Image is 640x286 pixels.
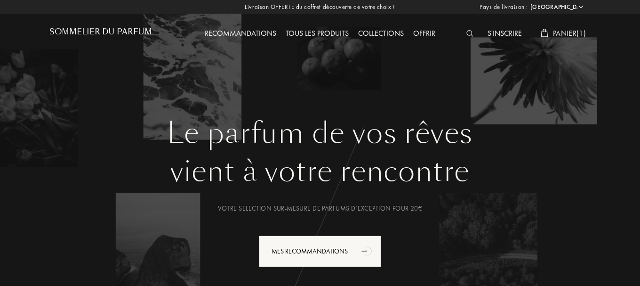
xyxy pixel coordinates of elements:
[408,28,440,38] a: Offrir
[200,28,281,38] a: Recommandations
[408,28,440,40] div: Offrir
[281,28,353,38] a: Tous les produits
[56,204,584,213] div: Votre selection sur-mesure de parfums d’exception pour 20€
[200,28,281,40] div: Recommandations
[259,236,381,267] div: Mes Recommandations
[358,241,377,260] div: animation
[541,29,548,37] img: cart_white.svg
[353,28,408,40] div: Collections
[466,30,473,37] img: search_icn_white.svg
[480,2,528,12] span: Pays de livraison :
[281,28,353,40] div: Tous les produits
[252,236,388,267] a: Mes Recommandationsanimation
[56,150,584,193] div: vient à votre rencontre
[483,28,527,38] a: S'inscrire
[483,28,527,40] div: S'inscrire
[49,27,152,36] h1: Sommelier du Parfum
[353,28,408,38] a: Collections
[553,28,586,38] span: Panier ( 1 )
[49,27,152,40] a: Sommelier du Parfum
[56,116,584,150] h1: Le parfum de vos rêves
